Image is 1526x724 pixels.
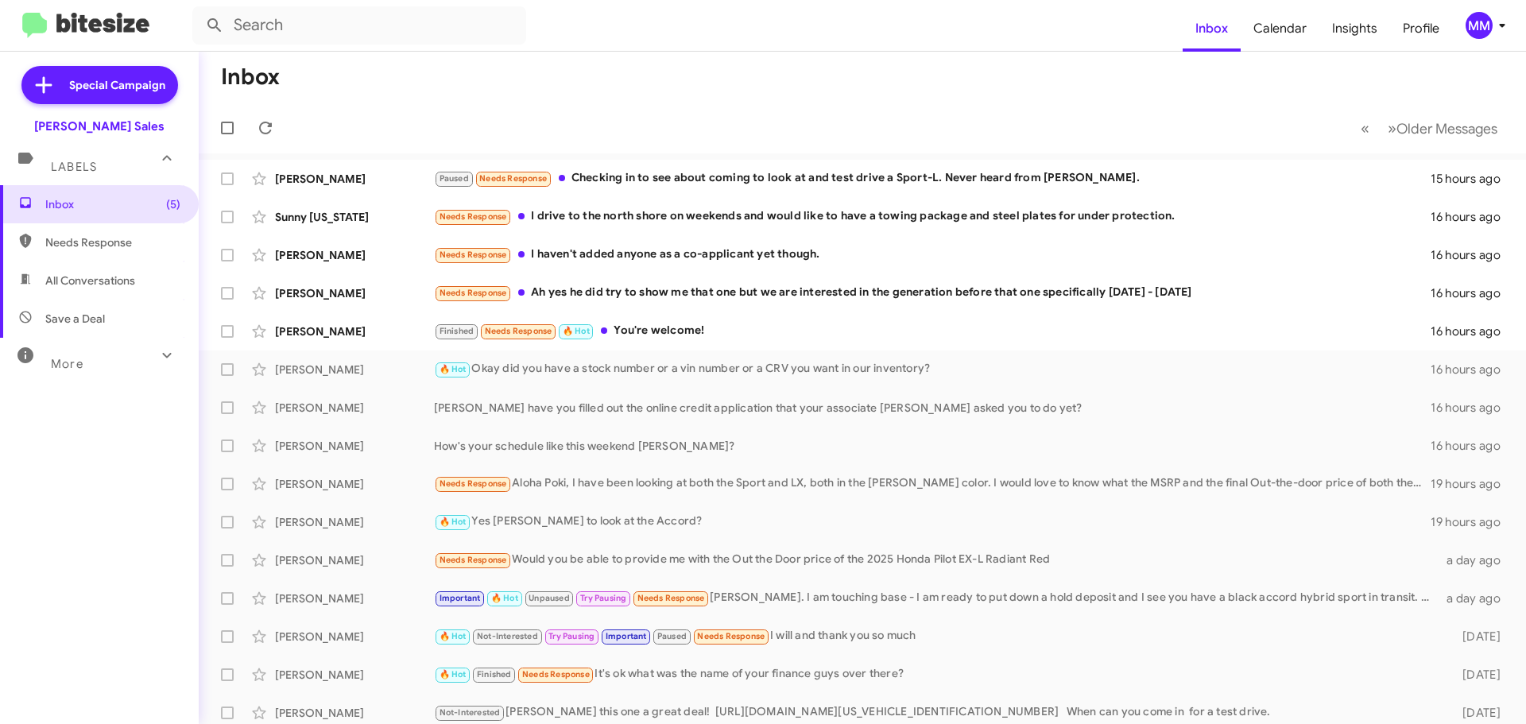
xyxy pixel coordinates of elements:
div: I will and thank you so much [434,627,1437,645]
div: I haven't added anyone as a co-applicant yet though. [434,246,1431,264]
div: 16 hours ago [1431,438,1513,454]
div: [PERSON_NAME] [275,438,434,454]
div: Ah yes he did try to show me that one but we are interested in the generation before that one spe... [434,284,1431,302]
div: [PERSON_NAME] [275,514,434,530]
div: [PERSON_NAME]. I am touching base - I am ready to put down a hold deposit and I see you have a bl... [434,589,1437,607]
div: Yes [PERSON_NAME] to look at the Accord? [434,513,1431,531]
span: 🔥 Hot [491,593,518,603]
span: Needs Response [479,173,547,184]
span: Needs Response [440,211,507,222]
div: [PERSON_NAME] [275,362,434,377]
div: I drive to the north shore on weekends and would like to have a towing package and steel plates f... [434,207,1431,226]
div: It's ok what was the name of your finance guys over there? [434,665,1437,683]
div: Sunny [US_STATE] [275,209,434,225]
div: How's your schedule like this weekend [PERSON_NAME]? [434,438,1431,454]
div: [PERSON_NAME] [275,667,434,683]
div: [PERSON_NAME] [275,171,434,187]
span: Needs Response [697,631,765,641]
div: [PERSON_NAME] [275,323,434,339]
div: 19 hours ago [1431,514,1513,530]
div: Aloha Poki, I have been looking at both the Sport and LX, both in the [PERSON_NAME] color. I woul... [434,474,1431,493]
span: Finished [440,326,474,336]
div: [PERSON_NAME] [275,247,434,263]
div: [PERSON_NAME] [275,285,434,301]
span: « [1361,118,1369,138]
span: 🔥 Hot [440,631,467,641]
span: Paused [440,173,469,184]
div: a day ago [1437,590,1513,606]
div: [PERSON_NAME] [275,590,434,606]
span: Important [606,631,647,641]
div: [PERSON_NAME] [275,476,434,492]
input: Search [192,6,526,45]
div: 15 hours ago [1431,171,1513,187]
button: Next [1378,112,1507,145]
div: 16 hours ago [1431,209,1513,225]
span: Needs Response [440,555,507,565]
span: Not-Interested [477,631,538,641]
span: Special Campaign [69,77,165,93]
span: » [1388,118,1396,138]
div: a day ago [1437,552,1513,568]
div: 19 hours ago [1431,476,1513,492]
div: MM [1466,12,1493,39]
span: Try Pausing [548,631,595,641]
span: Try Pausing [580,593,626,603]
div: 16 hours ago [1431,323,1513,339]
span: 🔥 Hot [440,364,467,374]
span: Needs Response [485,326,552,336]
div: 16 hours ago [1431,400,1513,416]
span: Finished [477,669,512,679]
span: More [51,357,83,371]
span: Save a Deal [45,311,105,327]
span: Needs Response [440,288,507,298]
a: Special Campaign [21,66,178,104]
div: 16 hours ago [1431,362,1513,377]
div: 16 hours ago [1431,247,1513,263]
div: [DATE] [1437,705,1513,721]
span: Needs Response [45,234,180,250]
div: [PERSON_NAME] [275,629,434,645]
div: [DATE] [1437,629,1513,645]
span: Needs Response [522,669,590,679]
div: [PERSON_NAME] [275,400,434,416]
a: Profile [1390,6,1452,52]
div: Checking in to see about coming to look at and test drive a Sport-L. Never heard from [PERSON_NAME]. [434,169,1431,188]
span: 🔥 Hot [440,517,467,527]
span: 🔥 Hot [440,669,467,679]
span: Needs Response [440,250,507,260]
a: Insights [1319,6,1390,52]
nav: Page navigation example [1352,112,1507,145]
span: (5) [166,196,180,212]
span: Needs Response [637,593,705,603]
div: Would you be able to provide me with the Out the Door price of the 2025 Honda Pilot EX-L Radiant Red [434,551,1437,569]
div: [PERSON_NAME] [275,705,434,721]
a: Inbox [1183,6,1241,52]
div: [DATE] [1437,667,1513,683]
h1: Inbox [221,64,280,90]
div: You're welcome! [434,322,1431,340]
span: Important [440,593,481,603]
span: Unpaused [529,593,570,603]
span: Older Messages [1396,120,1497,137]
span: All Conversations [45,273,135,288]
button: MM [1452,12,1509,39]
a: Calendar [1241,6,1319,52]
span: Inbox [45,196,180,212]
span: 🔥 Hot [563,326,590,336]
div: [PERSON_NAME] [275,552,434,568]
span: Needs Response [440,478,507,489]
span: Labels [51,160,97,174]
span: Not-Interested [440,707,501,718]
span: Paused [657,631,687,641]
div: Okay did you have a stock number or a vin number or a CRV you want in our inventory? [434,360,1431,378]
div: [PERSON_NAME] this one a great deal! [URL][DOMAIN_NAME][US_VEHICLE_IDENTIFICATION_NUMBER] When ca... [434,703,1437,722]
div: 16 hours ago [1431,285,1513,301]
div: [PERSON_NAME] have you filled out the online credit application that your associate [PERSON_NAME]... [434,400,1431,416]
button: Previous [1351,112,1379,145]
div: [PERSON_NAME] Sales [34,118,165,134]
